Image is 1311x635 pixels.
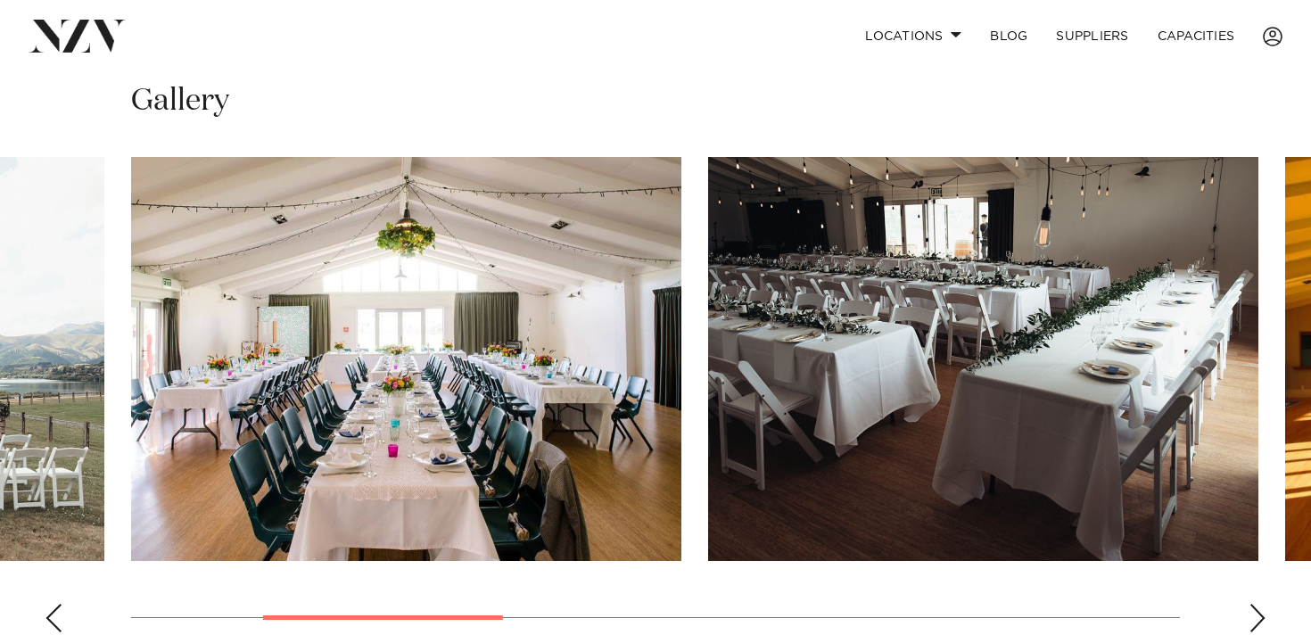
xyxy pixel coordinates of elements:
[1042,17,1142,55] a: SUPPLIERS
[131,157,681,561] swiper-slide: 2 / 8
[708,157,1258,561] swiper-slide: 3 / 8
[976,17,1042,55] a: BLOG
[29,20,126,52] img: nzv-logo.png
[1143,17,1249,55] a: Capacities
[851,17,976,55] a: Locations
[131,81,229,121] h2: Gallery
